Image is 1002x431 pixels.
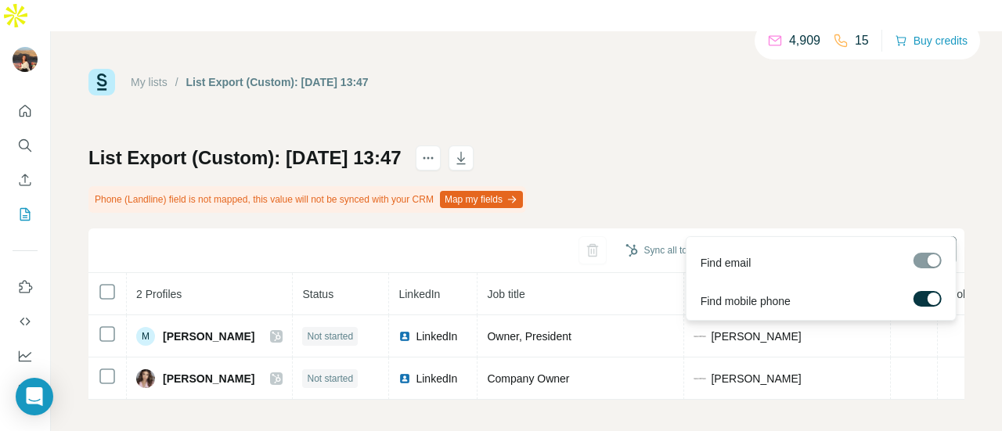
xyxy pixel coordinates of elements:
img: company-logo [694,330,706,343]
span: Not started [307,372,353,386]
span: [PERSON_NAME] [163,329,254,344]
img: company-logo [694,372,706,385]
span: 2 Profiles [136,288,182,300]
button: Search [13,131,38,160]
button: Use Surfe on LinkedIn [13,273,38,301]
img: Avatar [136,369,155,388]
button: Dashboard [13,342,38,370]
p: 4,909 [789,31,820,50]
h1: List Export (Custom): [DATE] 13:47 [88,145,402,171]
span: Mobile [947,288,979,300]
div: List Export (Custom): [DATE] 13:47 [186,74,369,90]
div: Phone (Landline) field is not mapped, this value will not be synced with your CRM [88,186,526,213]
button: Quick start [13,97,38,125]
button: Feedback [13,376,38,404]
button: Enrich CSV [13,166,38,194]
span: [PERSON_NAME] [711,371,801,386]
div: Open Intercom Messenger [16,378,53,415]
span: Find mobile phone [701,293,791,309]
button: Sync all to HubSpot (2) [615,239,751,262]
button: Map my fields [440,191,523,208]
img: LinkedIn logo [398,330,411,343]
li: / [175,74,178,90]
button: actions [416,145,441,171]
span: Status [302,288,333,300]
span: [PERSON_NAME] [711,329,801,344]
span: Job title [487,288,524,300]
span: Not started [307,329,353,343]
button: Buy credits [895,30,968,52]
img: Avatar [13,47,38,72]
span: LinkedIn [416,329,457,344]
span: Owner, President [487,330,571,343]
button: My lists [13,200,38,228]
span: LinkedIn [398,288,440,300]
img: LinkedIn logo [398,372,411,385]
a: My lists [131,76,168,88]
span: [PERSON_NAME] [163,371,254,386]
span: Find email [701,255,751,271]
span: LinkedIn [416,371,457,386]
div: M [136,327,155,346]
button: Use Surfe API [13,307,38,336]
span: Company Owner [487,372,569,385]
img: Surfe Logo [88,69,115,95]
p: 15 [855,31,869,50]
